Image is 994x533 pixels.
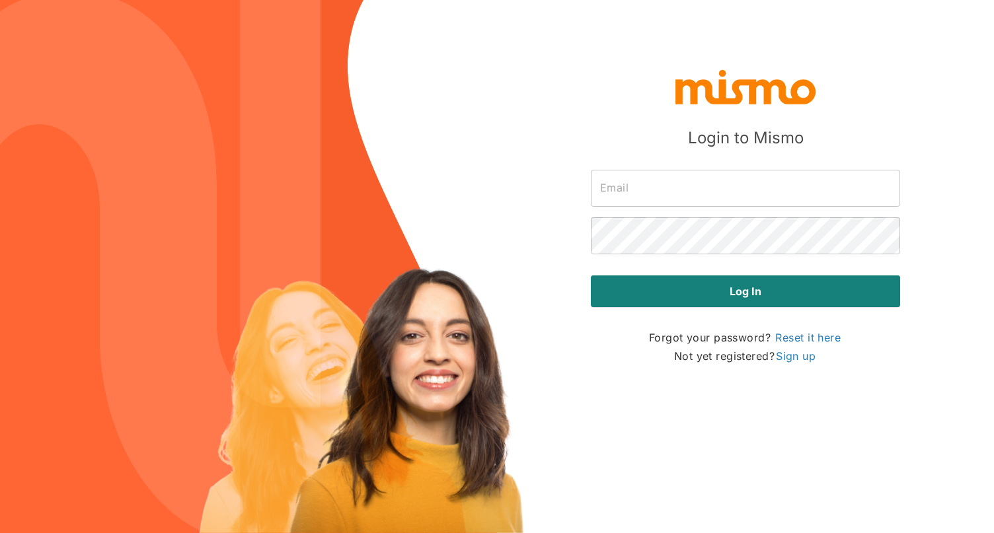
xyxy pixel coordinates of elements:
[688,127,804,149] h5: Login to Mismo
[591,275,900,307] button: Log in
[674,347,817,365] p: Not yet registered?
[775,348,817,364] a: Sign up
[649,328,842,347] p: Forgot your password?
[774,330,842,345] a: Reset it here
[591,170,900,207] input: Email
[673,67,818,106] img: logo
